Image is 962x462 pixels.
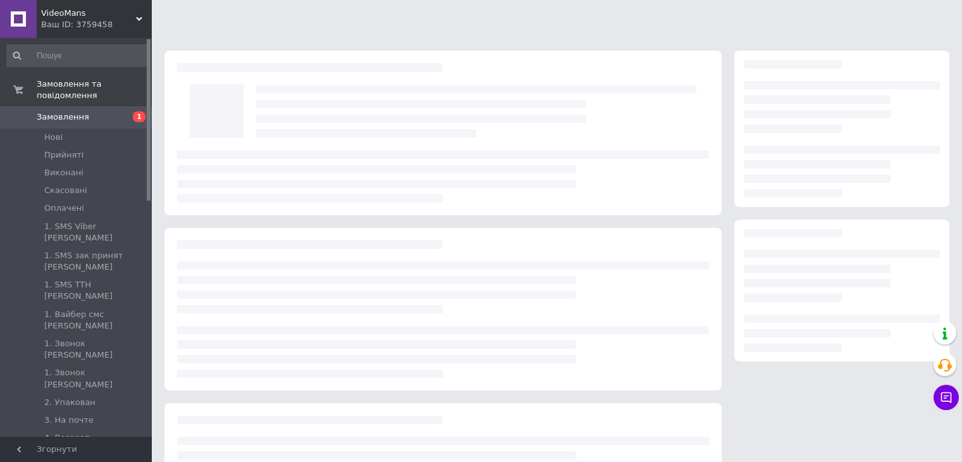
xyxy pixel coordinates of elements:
span: Прийняті [44,149,83,161]
span: 2. Упакован [44,397,96,408]
span: 3. На почте [44,415,94,426]
span: Виконані [44,167,83,178]
button: Чат з покупцем [934,385,959,410]
span: Замовлення [37,111,89,123]
span: 1. SMS ТТН [PERSON_NAME] [44,279,148,302]
div: Ваш ID: 3759458 [41,19,152,30]
span: 1. Вайбер смс [PERSON_NAME] [44,309,148,332]
span: 1. Звонок [PERSON_NAME] [44,338,148,361]
span: Оплачені [44,203,84,214]
span: 1. SMS Viber [PERSON_NAME] [44,221,148,244]
span: 1. SMS зак принят [PERSON_NAME] [44,250,148,273]
span: Замовлення та повідомлення [37,78,152,101]
span: Нові [44,132,63,143]
span: 1 [133,111,145,122]
span: VideoMans [41,8,136,19]
span: 4. Возврат [44,432,90,444]
span: 1. Звонок [PERSON_NAME] [44,367,148,390]
input: Пошук [6,44,149,67]
span: Скасовані [44,185,87,196]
